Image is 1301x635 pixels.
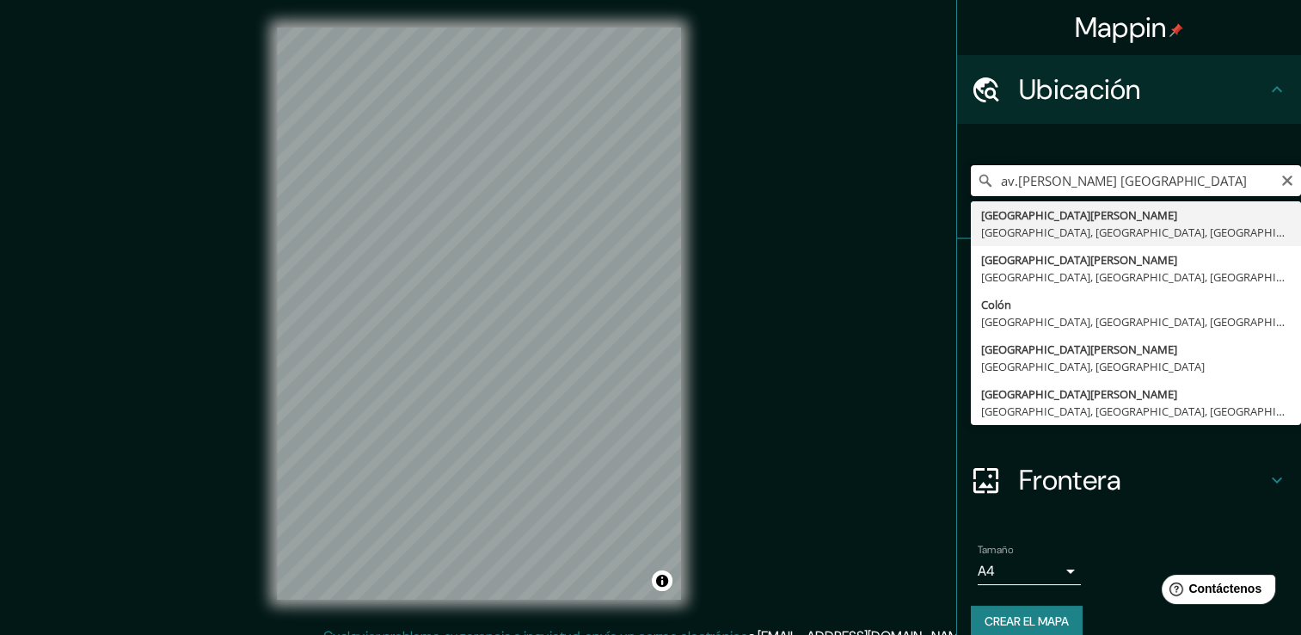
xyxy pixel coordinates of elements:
div: [GEOGRAPHIC_DATA][PERSON_NAME] [981,341,1291,358]
div: [GEOGRAPHIC_DATA][PERSON_NAME] [981,385,1291,403]
div: Frontera [957,446,1301,515]
button: Alternar atribución [652,570,672,591]
iframe: Help widget launcher [1148,568,1282,616]
font: Crear el mapa [985,611,1069,632]
div: Diseño [957,377,1301,446]
div: [GEOGRAPHIC_DATA], [GEOGRAPHIC_DATA], [GEOGRAPHIC_DATA] [981,268,1291,286]
h4: Ubicación [1019,72,1267,107]
div: [GEOGRAPHIC_DATA], [GEOGRAPHIC_DATA], [GEOGRAPHIC_DATA] [981,403,1291,420]
div: [GEOGRAPHIC_DATA], [GEOGRAPHIC_DATA] [981,358,1291,375]
div: Pines [957,239,1301,308]
button: Claro [1280,171,1294,188]
div: Ubicación [957,55,1301,124]
h4: Frontera [1019,463,1267,497]
canvas: Mapa [277,28,681,600]
div: Estilo [957,308,1301,377]
div: [GEOGRAPHIC_DATA][PERSON_NAME] [981,251,1291,268]
h4: Diseño [1019,394,1267,428]
div: [GEOGRAPHIC_DATA][PERSON_NAME] [981,207,1291,224]
div: [GEOGRAPHIC_DATA], [GEOGRAPHIC_DATA], [GEOGRAPHIC_DATA] [981,313,1291,330]
img: pin-icon.png [1169,23,1183,37]
div: Colón [981,296,1291,313]
label: Tamaño [978,543,1013,558]
div: [GEOGRAPHIC_DATA], [GEOGRAPHIC_DATA], [GEOGRAPHIC_DATA] [981,224,1291,241]
font: Mappin [1075,9,1167,46]
input: Elige tu ciudad o área [971,165,1301,196]
div: A4 [978,558,1081,585]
